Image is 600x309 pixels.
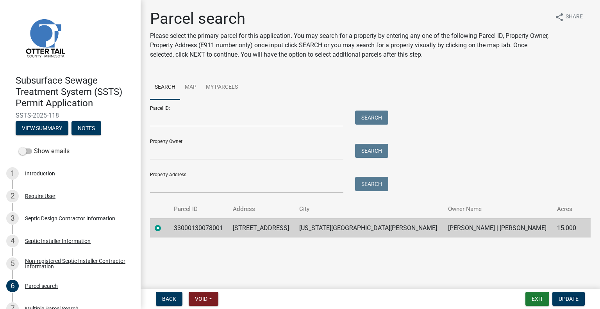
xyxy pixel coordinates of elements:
[16,112,125,119] span: SSTS-2025-118
[355,111,388,125] button: Search
[16,75,134,109] h4: Subsurface Sewage Treatment System (SSTS) Permit Application
[566,13,583,22] span: Share
[25,216,115,221] div: Septic Design Contractor Information
[25,171,55,176] div: Introduction
[443,218,552,238] td: [PERSON_NAME] | [PERSON_NAME]
[189,292,218,306] button: Void
[355,177,388,191] button: Search
[180,75,201,100] a: Map
[228,218,295,238] td: [STREET_ADDRESS]
[6,167,19,180] div: 1
[201,75,243,100] a: My Parcels
[6,235,19,247] div: 4
[6,257,19,270] div: 5
[19,146,70,156] label: Show emails
[552,292,585,306] button: Update
[16,126,68,132] wm-modal-confirm: Summary
[355,144,388,158] button: Search
[162,296,176,302] span: Back
[25,193,55,199] div: Require User
[295,200,443,218] th: City
[16,121,68,135] button: View Summary
[156,292,182,306] button: Back
[548,9,589,25] button: shareShare
[525,292,549,306] button: Exit
[552,200,581,218] th: Acres
[559,296,579,302] span: Update
[552,218,581,238] td: 15.000
[150,31,548,59] p: Please select the primary parcel for this application. You may search for a property by entering ...
[443,200,552,218] th: Owner Name
[295,218,443,238] td: [US_STATE][GEOGRAPHIC_DATA][PERSON_NAME]
[169,218,229,238] td: 33000130078001
[555,13,564,22] i: share
[6,190,19,202] div: 2
[228,200,295,218] th: Address
[6,212,19,225] div: 3
[150,75,180,100] a: Search
[6,280,19,292] div: 6
[71,126,101,132] wm-modal-confirm: Notes
[150,9,548,28] h1: Parcel search
[16,8,74,67] img: Otter Tail County, Minnesota
[25,238,91,244] div: Septic Installer Information
[25,258,128,269] div: Non-registered Septic Installer Contractor Information
[25,283,58,289] div: Parcel search
[169,200,229,218] th: Parcel ID
[195,296,207,302] span: Void
[71,121,101,135] button: Notes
